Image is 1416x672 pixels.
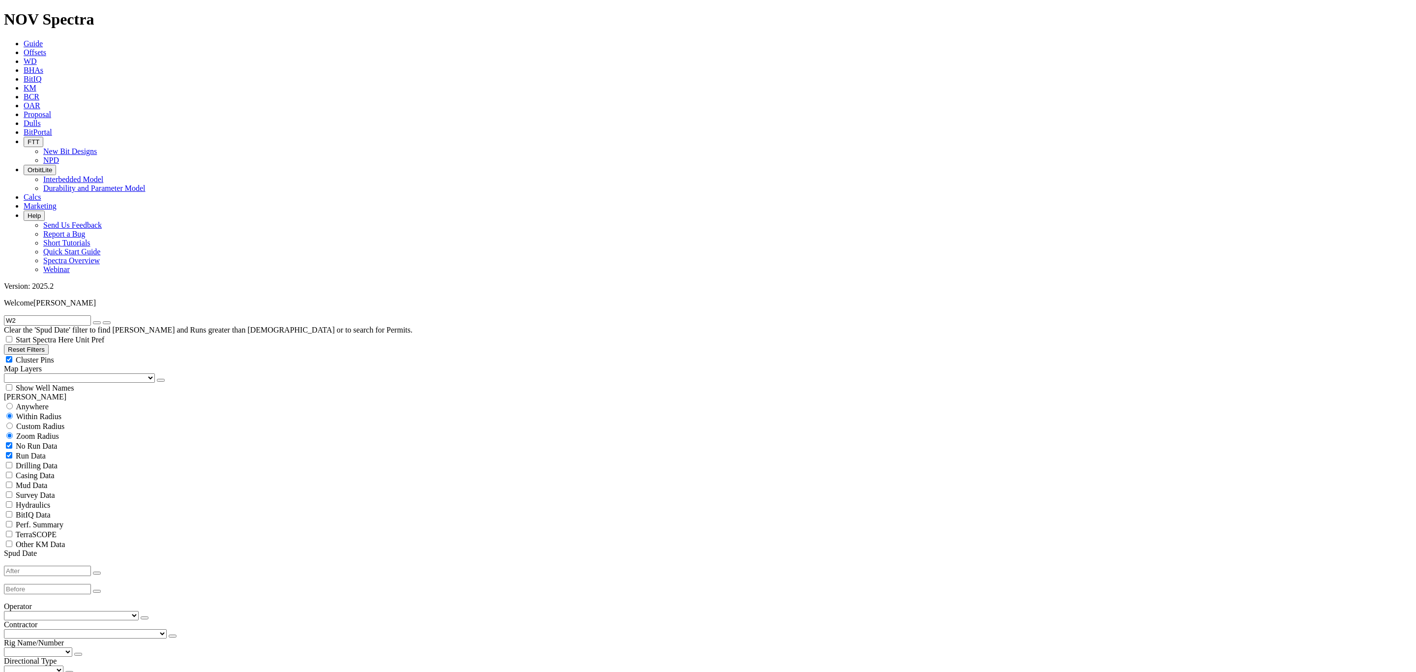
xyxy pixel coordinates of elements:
button: OrbitLite [24,165,56,175]
span: Show Well Names [16,384,74,392]
a: WD [24,57,37,65]
a: Send Us Feedback [43,221,102,229]
a: BCR [24,92,39,101]
span: No Run Data [16,442,57,450]
h1: NOV Spectra [4,10,1412,29]
span: Anywhere [16,402,49,411]
span: BitIQ Data [16,511,51,519]
a: NPD [43,156,59,164]
span: Cluster Pins [16,356,54,364]
filter-controls-checkbox: Performance Summary [4,519,1412,529]
span: Unit Pref [75,336,104,344]
span: OrbitLite [28,166,52,174]
span: Hydraulics [16,501,50,509]
a: Proposal [24,110,51,119]
filter-controls-checkbox: TerraSCOPE Data [4,539,1412,549]
a: Webinar [43,265,70,274]
a: Spectra Overview [43,256,100,265]
span: Clear the 'Spud Date' filter to find [PERSON_NAME] and Runs greater than [DEMOGRAPHIC_DATA] or to... [4,326,413,334]
span: Within Radius [16,412,61,421]
span: Rig Name/Number [4,639,64,647]
a: Dulls [24,119,41,127]
span: Directional Type [4,657,57,665]
span: TerraSCOPE [16,530,57,539]
filter-controls-checkbox: TerraSCOPE Data [4,529,1412,539]
span: Contractor [4,620,37,629]
input: Start Spectra Here [6,336,12,342]
a: Calcs [24,193,41,201]
filter-controls-checkbox: Hydraulics Analysis [4,500,1412,510]
a: BitPortal [24,128,52,136]
span: Run Data [16,452,46,460]
span: Map Layers [4,365,42,373]
span: Drilling Data [16,461,58,470]
span: [PERSON_NAME] [33,299,96,307]
a: Durability and Parameter Model [43,184,146,192]
a: Marketing [24,202,57,210]
a: Guide [24,39,43,48]
span: Casing Data [16,471,55,480]
a: New Bit Designs [43,147,97,155]
a: BitIQ [24,75,41,83]
a: Short Tutorials [43,239,90,247]
a: Interbedded Model [43,175,103,183]
span: FTT [28,138,39,146]
div: [PERSON_NAME] [4,393,1412,401]
a: Quick Start Guide [43,247,100,256]
button: Help [24,211,45,221]
button: Reset Filters [4,344,49,355]
span: Zoom Radius [16,432,59,440]
a: Offsets [24,48,46,57]
span: Spud Date [4,549,37,557]
button: FTT [24,137,43,147]
div: Version: 2025.2 [4,282,1412,291]
input: Search [4,315,91,326]
input: After [4,566,91,576]
span: Perf. Summary [16,520,63,529]
span: Mud Data [16,481,47,489]
span: Other KM Data [16,540,65,549]
a: BHAs [24,66,43,74]
a: Report a Bug [43,230,85,238]
p: Welcome [4,299,1412,307]
a: OAR [24,101,40,110]
a: KM [24,84,36,92]
span: Operator [4,602,32,611]
span: Help [28,212,41,219]
span: Start Spectra Here [16,336,73,344]
input: Before [4,584,91,594]
span: Custom Radius [16,422,64,430]
span: Survey Data [16,491,55,499]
